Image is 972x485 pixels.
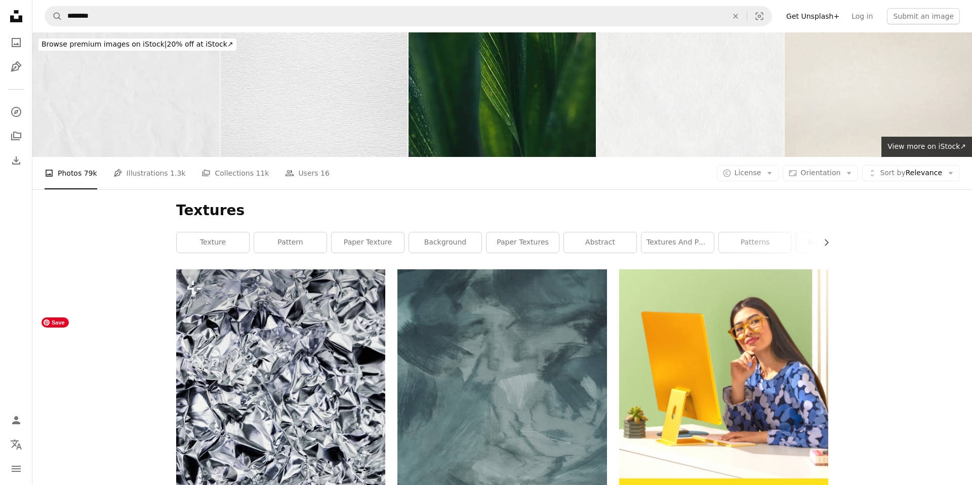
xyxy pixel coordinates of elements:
[881,137,972,157] a: View more on iStock↗
[6,57,26,77] a: Illustrations
[409,32,596,157] img: Leaf surface with water drops, macro, shallow DOFLeaf surface with water drops, macro, shallow DOF
[177,232,249,253] a: texture
[564,232,636,253] a: abstract
[201,157,269,189] a: Collections 11k
[796,232,869,253] a: textures paper
[6,410,26,430] a: Log in / Sign up
[641,232,714,253] a: textures and patterns
[45,7,62,26] button: Search Unsplash
[221,32,408,157] img: White Watercolor Paper Texture Close Up
[409,232,481,253] a: background
[170,168,185,179] span: 1.3k
[256,168,269,179] span: 11k
[487,232,559,253] a: paper textures
[320,168,330,179] span: 16
[176,422,385,431] a: a very close up picture of a shiny surface
[45,6,772,26] form: Find visuals sitewide
[800,169,840,177] span: Orientation
[42,317,69,328] span: Save
[717,165,779,181] button: License
[6,150,26,171] a: Download History
[6,102,26,122] a: Explore
[42,40,167,48] span: Browse premium images on iStock |
[619,269,828,478] img: file-1722962862010-20b14c5a0a60image
[817,232,828,253] button: scroll list to the right
[845,8,879,24] a: Log in
[42,40,233,48] span: 20% off at iStock ↗
[887,142,966,150] span: View more on iStock ↗
[747,7,772,26] button: Visual search
[6,126,26,146] a: Collections
[887,8,960,24] button: Submit an image
[719,232,791,253] a: patterns
[597,32,784,157] img: White recycled craft paper texture as background
[735,169,761,177] span: License
[6,32,26,53] a: Photos
[113,157,186,189] a: Illustrations 1.3k
[724,7,747,26] button: Clear
[32,32,242,57] a: Browse premium images on iStock|20% off at iStock↗
[862,165,960,181] button: Sort byRelevance
[6,434,26,455] button: Language
[785,32,972,157] img: Brown old paper texture with brown stains
[880,168,942,178] span: Relevance
[6,459,26,479] button: Menu
[783,165,858,181] button: Orientation
[254,232,327,253] a: pattern
[32,32,220,157] img: Closeup of white crumpled paper for texture background
[285,157,330,189] a: Users 16
[332,232,404,253] a: paper texture
[780,8,845,24] a: Get Unsplash+
[880,169,905,177] span: Sort by
[397,422,606,431] a: white and gray abstract painting
[176,201,828,220] h1: Textures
